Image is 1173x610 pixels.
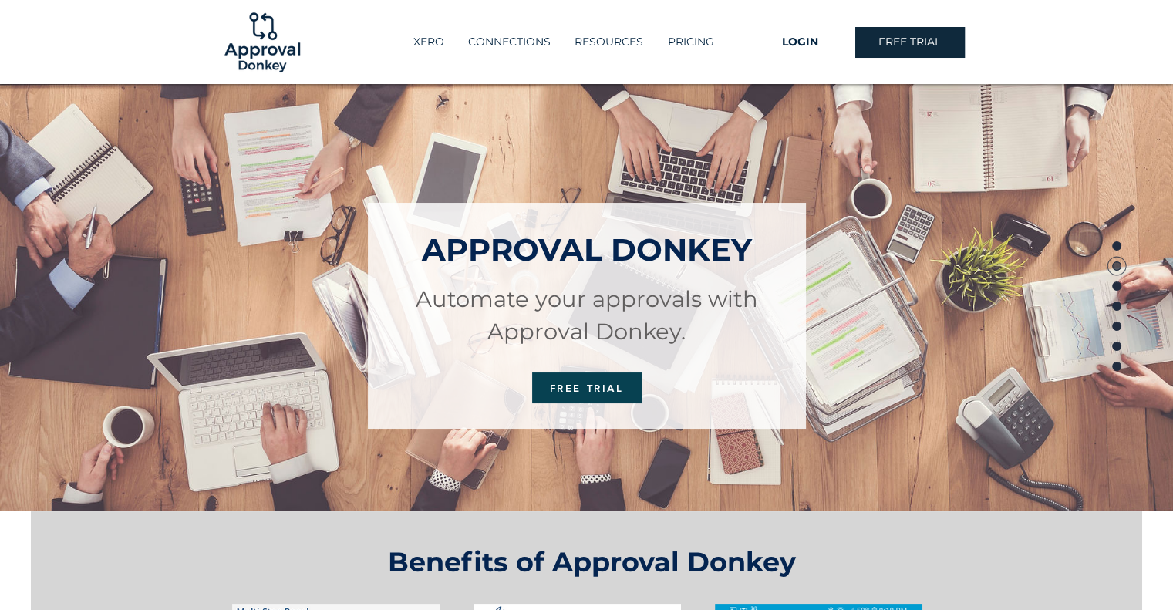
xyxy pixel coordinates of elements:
p: RESOURCES [567,29,651,55]
span: FREE TRIAL [878,35,941,50]
span: FREE TRIAL [550,382,624,394]
a: FREE TRIAL [855,27,965,58]
span: Automate your approvals with Approval Donkey. [416,285,758,345]
a: XERO [401,29,456,55]
div: RESOURCES [562,29,655,55]
p: PRICING [660,29,722,55]
a: PRICING [655,29,726,55]
p: CONNECTIONS [460,29,558,55]
span: LOGIN [782,35,818,50]
a: LOGIN [746,27,855,58]
img: Logo-01.png [221,1,304,84]
a: CONNECTIONS [456,29,562,55]
p: XERO [406,29,452,55]
nav: Page [1106,236,1127,375]
span: APPROVAL DONKEY [422,231,752,268]
nav: Site [382,29,746,55]
span: Benefits of Approval Donkey [388,545,796,578]
a: FREE TRIAL [532,372,642,403]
